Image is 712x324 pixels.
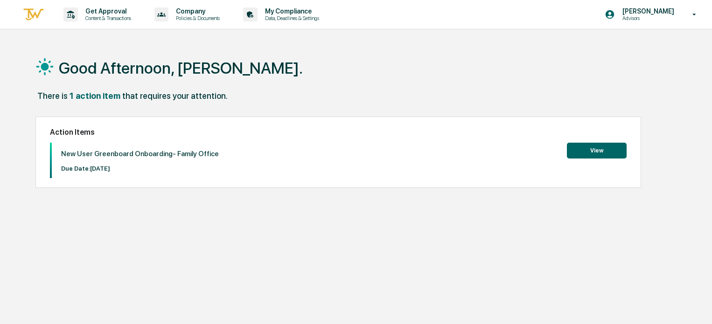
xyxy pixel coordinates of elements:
[258,15,324,21] p: Data, Deadlines & Settings
[50,128,627,137] h2: Action Items
[22,7,45,22] img: logo
[59,59,303,77] h1: Good Afternoon, [PERSON_NAME].
[70,91,120,101] div: 1 action item
[122,91,228,101] div: that requires your attention.
[61,150,219,158] p: New User Greenboard Onboarding- Family Office
[168,15,224,21] p: Policies & Documents
[78,15,136,21] p: Content & Transactions
[78,7,136,15] p: Get Approval
[258,7,324,15] p: My Compliance
[567,143,627,159] button: View
[168,7,224,15] p: Company
[61,165,219,172] p: Due Date: [DATE]
[615,15,679,21] p: Advisors
[615,7,679,15] p: [PERSON_NAME]
[37,91,68,101] div: There is
[567,145,627,154] a: View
